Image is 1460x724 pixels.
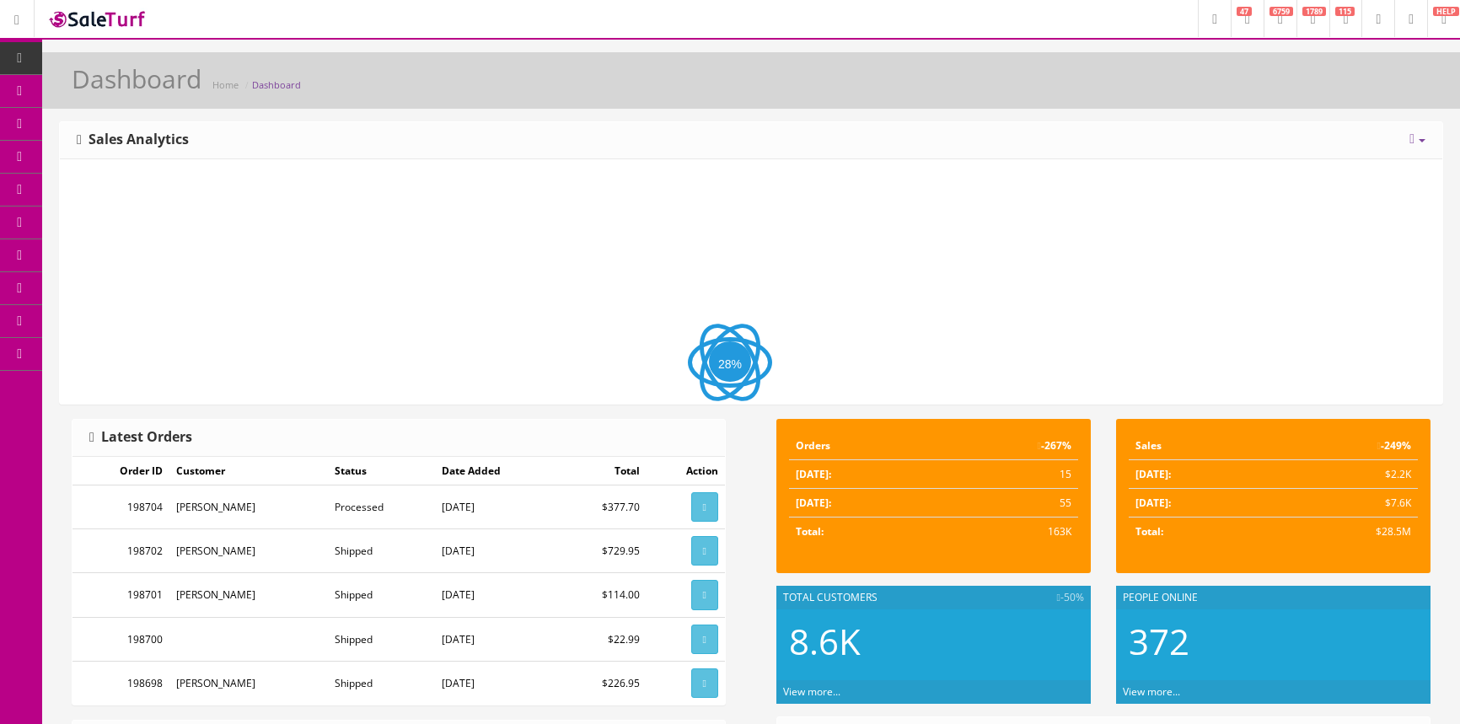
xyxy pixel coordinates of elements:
[1274,489,1419,518] td: $7.6K
[169,457,328,485] td: Customer
[328,661,435,705] td: Shipped
[72,617,169,661] td: 198700
[789,432,936,460] td: Orders
[1129,622,1418,661] h2: 372
[252,78,301,91] a: Dashboard
[1433,7,1459,16] span: HELP
[1123,684,1180,699] a: View more...
[1129,432,1274,460] td: Sales
[783,684,840,699] a: View more...
[647,457,725,485] td: Action
[1057,590,1084,605] span: -50%
[328,573,435,617] td: Shipped
[89,430,192,445] h3: Latest Orders
[169,661,328,705] td: [PERSON_NAME]
[1135,524,1163,539] strong: Total:
[1135,496,1171,510] strong: [DATE]:
[328,485,435,529] td: Processed
[776,586,1091,609] div: Total Customers
[559,457,647,485] td: Total
[72,661,169,705] td: 198698
[72,65,201,93] h1: Dashboard
[789,622,1078,661] h2: 8.6K
[796,524,824,539] strong: Total:
[169,573,328,617] td: [PERSON_NAME]
[72,457,169,485] td: Order ID
[1335,7,1355,16] span: 115
[936,432,1078,460] td: -267%
[796,496,831,510] strong: [DATE]:
[1135,467,1171,481] strong: [DATE]:
[936,460,1078,489] td: 15
[796,467,831,481] strong: [DATE]:
[559,573,647,617] td: $114.00
[212,78,239,91] a: Home
[77,132,189,147] h3: Sales Analytics
[936,518,1078,546] td: 163K
[328,529,435,573] td: Shipped
[1237,7,1252,16] span: 47
[328,617,435,661] td: Shipped
[47,8,148,30] img: SaleTurf
[559,661,647,705] td: $226.95
[435,529,559,573] td: [DATE]
[435,661,559,705] td: [DATE]
[559,529,647,573] td: $729.95
[72,573,169,617] td: 198701
[1269,7,1293,16] span: 6759
[559,617,647,661] td: $22.99
[169,529,328,573] td: [PERSON_NAME]
[328,457,435,485] td: Status
[435,457,559,485] td: Date Added
[1116,586,1430,609] div: People Online
[169,485,328,529] td: [PERSON_NAME]
[936,489,1078,518] td: 55
[72,529,169,573] td: 198702
[435,485,559,529] td: [DATE]
[1274,432,1419,460] td: -249%
[1274,460,1419,489] td: $2.2K
[1274,518,1419,546] td: $28.5M
[559,485,647,529] td: $377.70
[72,485,169,529] td: 198704
[435,573,559,617] td: [DATE]
[435,617,559,661] td: [DATE]
[1302,7,1326,16] span: 1789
